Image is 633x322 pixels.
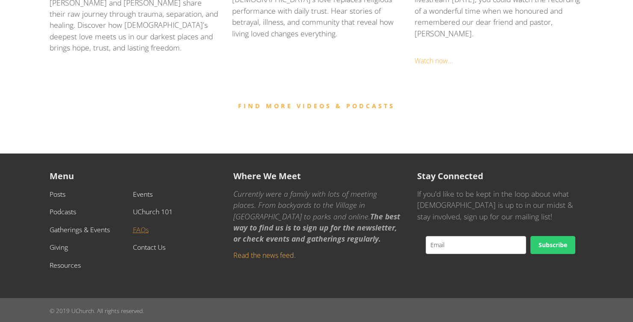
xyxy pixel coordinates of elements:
a: Events [133,189,153,199]
p: © 2019 UChurch. All rights reserved. [50,307,584,315]
a: Resources [50,260,81,270]
a: Gatherings & Events [50,225,110,234]
h5: Stay Connected [417,171,584,181]
a: Watch now... [415,56,453,65]
a: Podcasts [50,207,76,216]
a: FIND MORE VIDEOS & PODCASTS [238,102,395,110]
a: Posts [50,189,65,199]
p: If you'd like to be kept in the loop about what [DEMOGRAPHIC_DATA] is up to in our midst & stay i... [417,188,584,222]
h5: Where We Meet [233,171,400,181]
a: Contact Us [133,242,165,252]
em: The best way to find us is to sign up for the newsletter, or check events and gatherings regularly. [233,211,400,244]
button: Subscribe [530,236,575,254]
a: FAQs [133,225,149,234]
a: Read the news feed. [233,251,296,260]
a: UChurch 101 [133,207,173,216]
em: Currently were a family with lots of meeting places. From backyards to the Village in [GEOGRAPHIC... [233,189,377,222]
h5: Menu [50,171,216,181]
input: Email [426,236,526,254]
a: Giving [50,242,68,252]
